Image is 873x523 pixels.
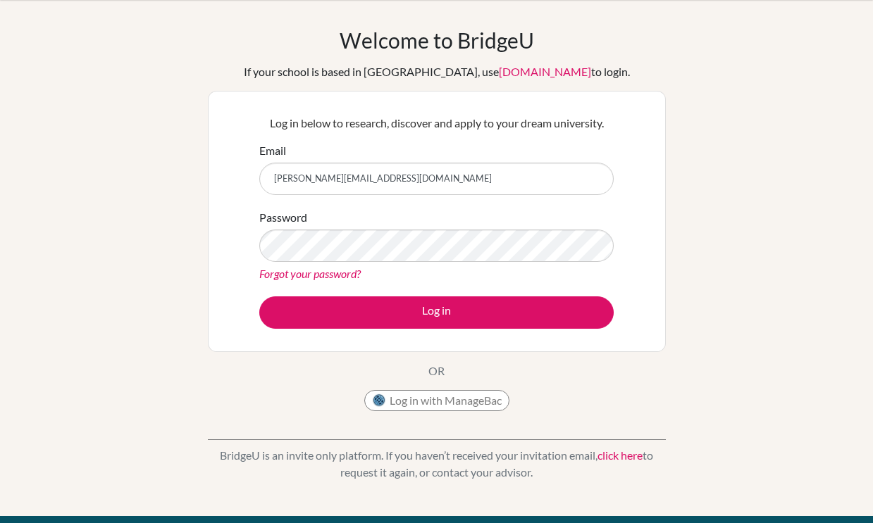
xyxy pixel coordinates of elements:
[259,267,361,280] a: Forgot your password?
[428,363,445,379] p: OR
[259,115,614,132] p: Log in below to research, discover and apply to your dream university.
[259,296,614,329] button: Log in
[244,63,630,80] div: If your school is based in [GEOGRAPHIC_DATA], use to login.
[340,27,534,53] h1: Welcome to BridgeU
[598,448,643,462] a: click here
[259,209,307,226] label: Password
[364,390,509,411] button: Log in with ManageBac
[208,447,666,481] p: BridgeU is an invite only platform. If you haven’t received your invitation email, to request it ...
[499,65,591,78] a: [DOMAIN_NAME]
[259,142,286,159] label: Email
